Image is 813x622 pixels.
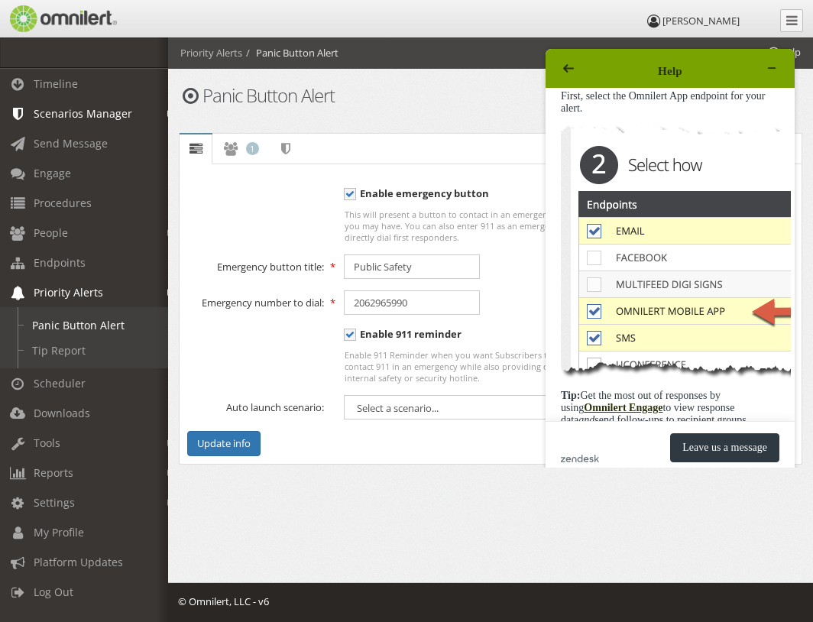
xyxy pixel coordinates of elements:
iframe: Find more information here [527,31,813,468]
strong: Tip: [34,359,53,371]
span: Scenarios Manager [34,106,132,121]
span: 1 [246,142,259,155]
span: Reports [34,465,73,480]
span: Enable 911 reminder [344,327,462,341]
span: Enable emergency button [344,186,489,200]
span: Send Message [34,136,108,151]
span: Downloads [34,406,90,420]
button: Leave us a message [143,403,252,432]
input: 999-999-9999 [344,290,480,315]
li: Priority Alerts [180,46,242,60]
span: Priority Alerts [34,285,103,300]
span: Procedures [34,196,92,210]
button: Update info [187,431,261,456]
span: [PERSON_NAME] [662,14,740,28]
span: Engage [34,166,71,180]
span: Help [34,11,66,24]
label: Emergency number to dial: [177,290,334,310]
span: Tools [34,436,60,450]
img: mceclip0.png [34,95,774,348]
label: Auto launch scenario: [177,395,334,415]
img: Omnilert [8,5,117,32]
p: Get the most out of responses by using to view response data send follow-ups to recipient groups. [34,359,252,396]
div: This will present a button to contact in an emergency or security hotline you may have. You can a... [344,209,637,243]
span: © Omnilert, LLC - v6 [178,594,269,608]
span: People [34,225,68,240]
span: Timeline [34,76,78,91]
span: My Profile [34,525,84,539]
a: Collapse Menu [780,9,803,32]
span: Scheduler [34,376,86,390]
a: 1 [214,134,267,164]
em: and [51,384,67,395]
li: Panic Button Alert [242,46,338,60]
label: Emergency button title: [177,254,334,274]
span: Settings [34,495,75,510]
a: Omnilert Engage [57,371,135,383]
div: Enable 911 Reminder when you want Subscribers to be reminded to contact 911 in an emergency while... [344,349,637,384]
span: Endpoints [34,255,86,270]
span: Platform Updates [34,555,123,569]
span: Log Out [34,585,73,599]
h1: Panic Button Alert [179,86,481,105]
